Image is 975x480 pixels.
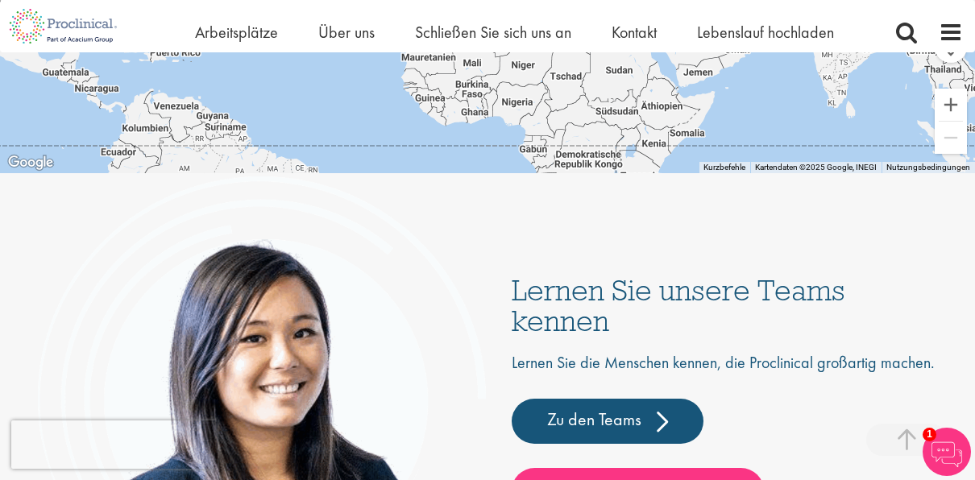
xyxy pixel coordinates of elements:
[703,162,745,173] button: Kurzbefehle
[4,152,57,173] img: Googeln
[512,399,703,444] a: Zu den Teams
[195,22,278,43] a: Arbeitsplätze
[415,22,571,43] a: Schließen Sie sich uns an
[935,89,967,121] button: Vergrößern
[697,22,834,43] a: Lebenslauf hochladen
[4,152,57,173] a: Dieses Gebiet in Google Maps öffnen (in neuem Fenster)
[935,122,967,154] button: Verkleinern
[11,420,218,469] iframe: reCAPTCHA
[612,22,657,43] a: Kontakt
[886,163,970,172] a: Nutzungsbedingungen (wird in neuem Tab geöffnet)
[755,163,877,172] span: Kartendaten ©2025 Google, INEGI
[923,428,936,441] span: 1
[923,428,971,476] img: Chatbot
[318,22,375,43] a: Über uns
[512,275,939,335] h3: Lernen Sie unsere Teams kennen
[512,352,935,373] font: Lernen Sie die Menschen kennen, die Proclinical großartig machen.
